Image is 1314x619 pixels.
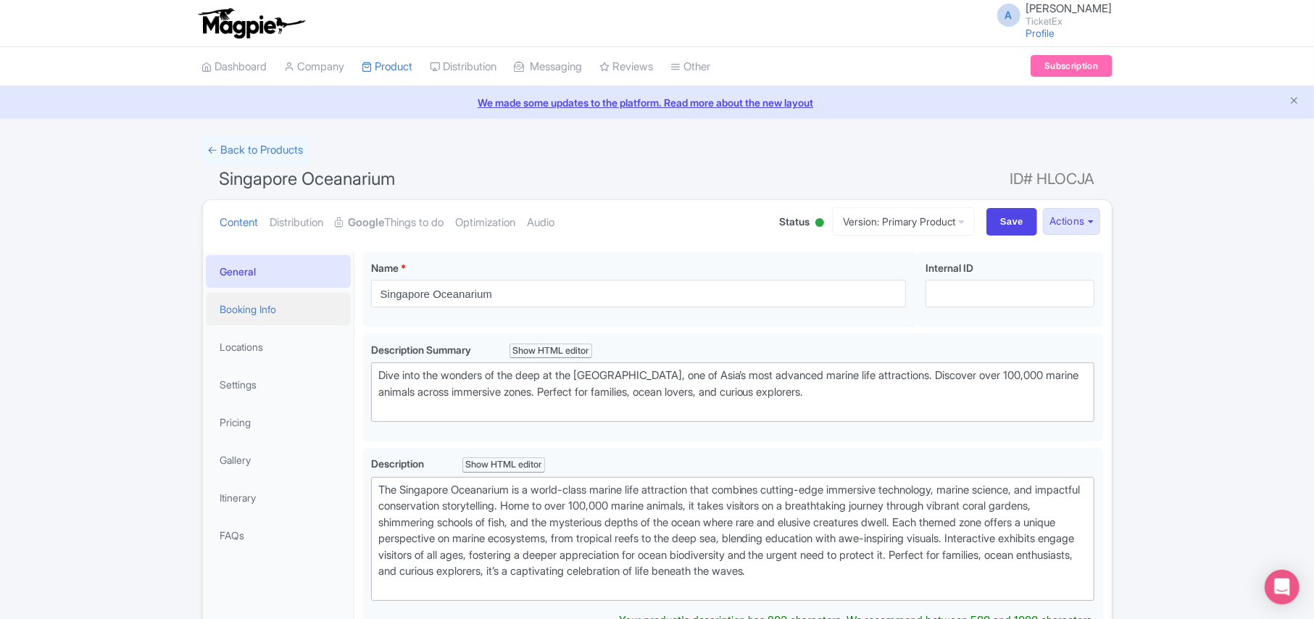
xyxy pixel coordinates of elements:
[1026,27,1055,39] a: Profile
[270,200,324,246] a: Distribution
[378,482,1088,597] div: The Singapore Oceanarium is a world-class marine life attraction that combines cutting-edge immer...
[206,255,351,288] a: General
[510,344,593,359] div: Show HTML editor
[456,200,516,246] a: Optimization
[812,212,827,235] div: Active
[202,47,267,87] a: Dashboard
[336,200,444,246] a: GoogleThings to do
[1026,17,1113,26] small: TicketEx
[515,47,583,87] a: Messaging
[989,3,1113,26] a: A [PERSON_NAME] TicketEx
[926,262,973,274] span: Internal ID
[997,4,1020,27] span: A
[206,481,351,514] a: Itinerary
[600,47,654,87] a: Reviews
[9,95,1305,110] a: We made some updates to the platform. Read more about the new layout
[206,406,351,439] a: Pricing
[206,519,351,552] a: FAQs
[1026,1,1113,15] span: [PERSON_NAME]
[206,368,351,401] a: Settings
[462,457,546,473] div: Show HTML editor
[431,47,497,87] a: Distribution
[1043,208,1100,235] button: Actions
[220,168,396,189] span: Singapore Oceanarium
[1265,570,1300,605] div: Open Intercom Messenger
[206,331,351,363] a: Locations
[206,444,351,476] a: Gallery
[220,200,259,246] a: Content
[833,207,975,236] a: Version: Primary Product
[378,367,1088,417] div: Dive into the wonders of the deep at the [GEOGRAPHIC_DATA], one of Asia’s most advanced marine li...
[1010,165,1095,194] span: ID# HLOCJA
[1289,94,1300,110] button: Close announcement
[362,47,413,87] a: Product
[202,136,309,165] a: ← Back to Products
[371,262,399,274] span: Name
[986,208,1037,236] input: Save
[371,344,473,356] span: Description Summary
[528,200,555,246] a: Audio
[206,293,351,325] a: Booking Info
[371,457,426,470] span: Description
[195,7,307,39] img: logo-ab69f6fb50320c5b225c76a69d11143b.png
[285,47,345,87] a: Company
[349,215,385,231] strong: Google
[779,214,810,229] span: Status
[1031,55,1112,77] a: Subscription
[671,47,711,87] a: Other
